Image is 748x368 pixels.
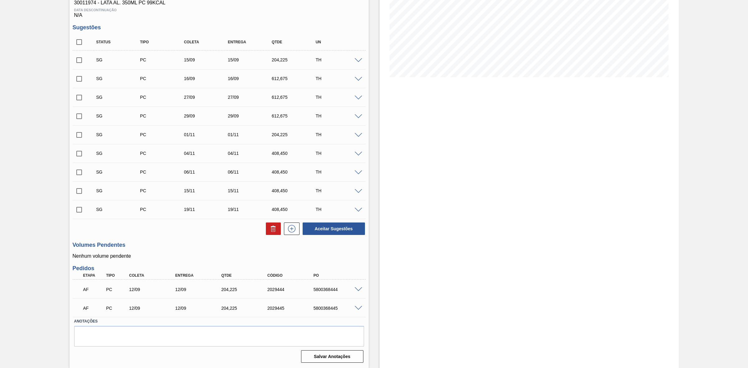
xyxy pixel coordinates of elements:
[138,132,188,137] div: Pedido de Compra
[301,350,363,363] button: Salvar Anotações
[95,76,145,81] div: Sugestão Criada
[270,132,320,137] div: 204,225
[270,57,320,62] div: 204,225
[312,273,364,278] div: PO
[220,306,272,311] div: 204,225
[95,57,145,62] div: Sugestão Criada
[174,273,226,278] div: Entrega
[226,40,276,44] div: Entrega
[314,57,364,62] div: TH
[182,76,232,81] div: 16/09/2025
[182,188,232,193] div: 15/11/2025
[73,242,366,248] h3: Volumes Pendentes
[73,6,366,18] div: N/A
[281,222,300,235] div: Nova sugestão
[312,306,364,311] div: 5800368445
[182,113,232,118] div: 29/09/2025
[138,188,188,193] div: Pedido de Compra
[226,76,276,81] div: 16/09/2025
[127,287,180,292] div: 12/09/2025
[266,273,318,278] div: Código
[270,113,320,118] div: 612,675
[270,95,320,100] div: 612,675
[314,132,364,137] div: TH
[226,95,276,100] div: 27/09/2025
[226,207,276,212] div: 19/11/2025
[226,57,276,62] div: 15/09/2025
[95,151,145,156] div: Sugestão Criada
[104,273,129,278] div: Tipo
[182,132,232,137] div: 01/11/2025
[182,57,232,62] div: 15/09/2025
[314,40,364,44] div: UN
[95,188,145,193] div: Sugestão Criada
[270,40,320,44] div: Qtde
[314,170,364,174] div: TH
[314,113,364,118] div: TH
[138,170,188,174] div: Pedido de Compra
[226,188,276,193] div: 15/11/2025
[73,24,366,31] h3: Sugestões
[266,287,318,292] div: 2029444
[182,207,232,212] div: 19/11/2025
[95,207,145,212] div: Sugestão Criada
[82,273,106,278] div: Etapa
[73,265,366,272] h3: Pedidos
[83,306,105,311] p: AF
[263,222,281,235] div: Excluir Sugestões
[270,207,320,212] div: 408,450
[314,151,364,156] div: TH
[138,76,188,81] div: Pedido de Compra
[138,95,188,100] div: Pedido de Compra
[226,151,276,156] div: 04/11/2025
[95,170,145,174] div: Sugestão Criada
[95,40,145,44] div: Status
[104,306,129,311] div: Pedido de Compra
[314,95,364,100] div: TH
[174,306,226,311] div: 12/09/2025
[138,151,188,156] div: Pedido de Compra
[303,222,365,235] button: Aceitar Sugestões
[73,253,366,259] p: Nenhum volume pendente
[138,113,188,118] div: Pedido de Compra
[138,57,188,62] div: Pedido de Compra
[83,287,105,292] p: AF
[182,40,232,44] div: Coleta
[270,76,320,81] div: 612,675
[182,151,232,156] div: 04/11/2025
[174,287,226,292] div: 12/09/2025
[226,113,276,118] div: 29/09/2025
[300,222,366,236] div: Aceitar Sugestões
[182,170,232,174] div: 06/11/2025
[74,8,364,12] span: Data Descontinuação
[95,95,145,100] div: Sugestão Criada
[127,306,180,311] div: 12/09/2025
[182,95,232,100] div: 27/09/2025
[226,132,276,137] div: 01/11/2025
[127,273,180,278] div: Coleta
[314,188,364,193] div: TH
[266,306,318,311] div: 2029445
[314,76,364,81] div: TH
[82,283,106,296] div: Aguardando Faturamento
[95,113,145,118] div: Sugestão Criada
[226,170,276,174] div: 06/11/2025
[82,301,106,315] div: Aguardando Faturamento
[138,207,188,212] div: Pedido de Compra
[270,151,320,156] div: 408,450
[138,40,188,44] div: Tipo
[74,317,364,326] label: Anotações
[270,170,320,174] div: 408,450
[220,273,272,278] div: Qtde
[312,287,364,292] div: 5800368444
[104,287,129,292] div: Pedido de Compra
[220,287,272,292] div: 204,225
[270,188,320,193] div: 408,450
[314,207,364,212] div: TH
[95,132,145,137] div: Sugestão Criada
